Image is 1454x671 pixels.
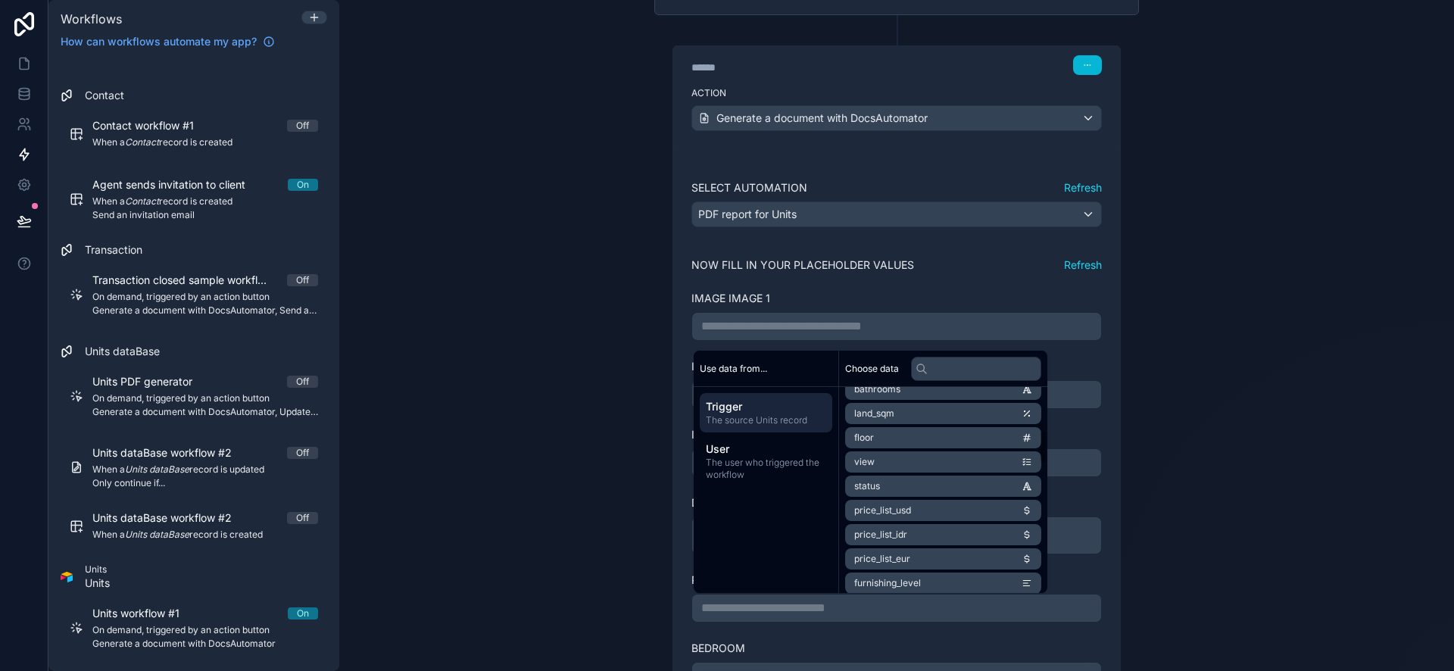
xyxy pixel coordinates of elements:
span: The source Units record [706,414,826,426]
span: Use data from... [700,363,767,375]
button: Refresh [1064,257,1102,273]
label: Now fill in your placeholder values [691,257,914,273]
span: User [706,442,826,457]
span: The user who triggered the workflow [706,457,826,481]
label: Price [691,573,722,588]
label: Description [691,495,763,510]
span: Choose data [845,363,899,375]
a: How can workflows automate my app? [55,34,281,49]
span: How can workflows automate my app? [61,34,257,49]
div: scrollable content [694,387,838,493]
label: Image Image 2 [691,359,772,374]
span: Workflows [61,11,122,27]
span: Generate a document with DocsAutomator [716,111,928,126]
label: Select Automation [691,180,807,195]
span: Trigger [706,399,826,414]
label: Image Image 3 [691,427,772,442]
label: Action [691,87,1102,99]
button: Generate a document with DocsAutomator [691,105,1102,131]
button: PDF report for Units [691,201,1102,227]
iframe: Intercom notifications message [1151,557,1454,663]
span: PDF report for Units [698,207,797,222]
label: Image Image 1 [691,291,770,306]
button: Refresh [1064,180,1102,195]
label: Bedroom [691,641,745,656]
